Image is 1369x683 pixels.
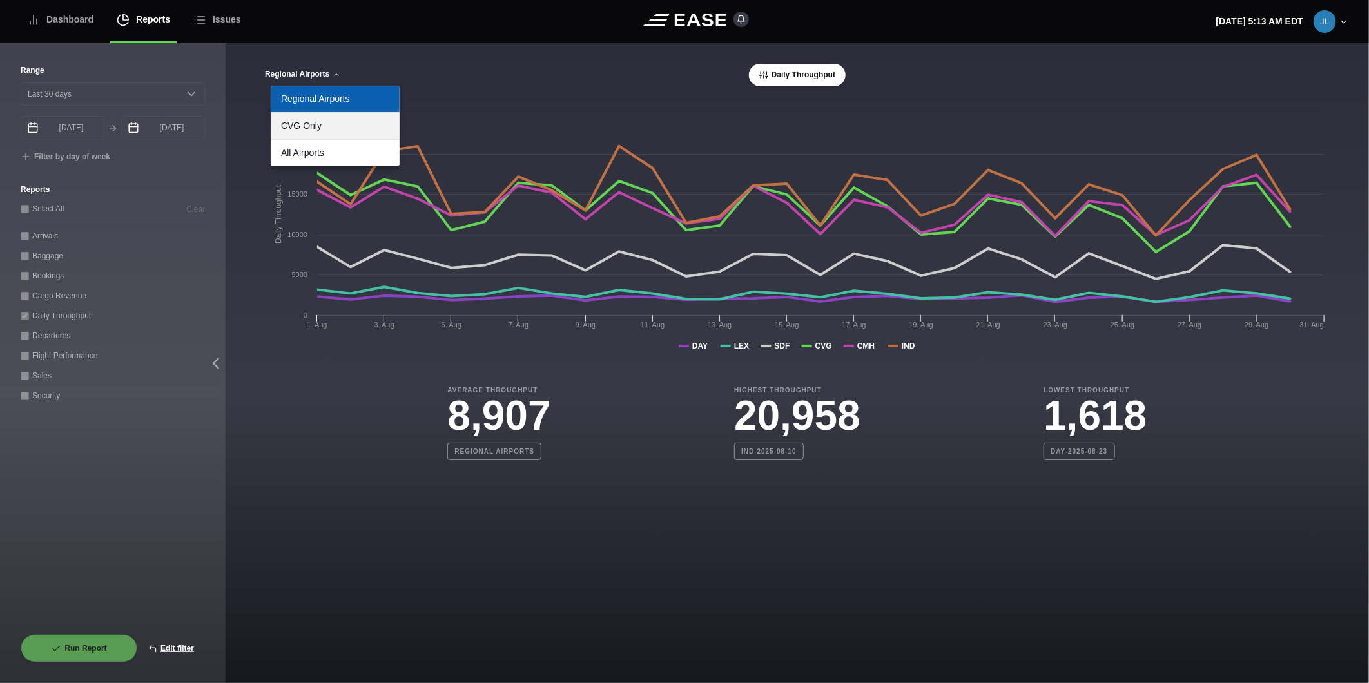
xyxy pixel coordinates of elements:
tspan: 23. Aug [1044,321,1067,329]
h3: 8,907 [447,395,550,436]
a: CVG Only [271,113,400,139]
tspan: 15. Aug [775,321,799,329]
a: Regional Airports [271,86,400,112]
tspan: Daily Throughput [274,184,283,244]
button: Regional Airports [264,70,341,79]
b: Regional Airports [447,443,541,460]
tspan: SDF [775,341,790,351]
tspan: LEX [734,341,749,351]
b: DAY-2025-08-23 [1044,443,1114,460]
tspan: 5. Aug [442,321,461,329]
b: Average Throughput [447,385,550,395]
tspan: 19. Aug [909,321,933,329]
tspan: CMH [857,341,875,351]
tspan: DAY [692,341,708,351]
tspan: IND [902,341,915,351]
tspan: 11. Aug [641,321,665,329]
tspan: 25. Aug [1111,321,1134,329]
b: Highest Throughput [734,385,860,395]
text: 5000 [292,271,307,278]
tspan: 9. Aug [576,321,596,329]
button: Edit filter [137,634,205,662]
tspan: 27. Aug [1178,321,1201,329]
tspan: 1. Aug [307,321,327,329]
tspan: 13. Aug [708,321,732,329]
button: Filter by day of week [21,152,110,162]
tspan: 29. Aug [1245,321,1268,329]
b: IND-2025-08-10 [734,443,804,460]
p: [DATE] 5:13 AM EDT [1216,15,1303,28]
tspan: 7. Aug [509,321,529,329]
text: 0 [304,311,307,319]
input: mm/dd/yyyy [121,116,205,139]
tspan: 21. Aug [976,321,1000,329]
button: Clear [186,202,205,216]
label: Range [21,64,205,76]
text: 15000 [287,190,307,198]
tspan: 3. Aug [374,321,394,329]
tspan: CVG [815,341,832,351]
label: Reports [21,184,205,195]
b: Lowest Throughput [1044,385,1147,395]
h3: 20,958 [734,395,860,436]
tspan: 17. Aug [842,321,866,329]
img: 53f407fb3ff95c172032ba983d01de88 [1314,10,1336,33]
h3: 1,618 [1044,395,1147,436]
input: mm/dd/yyyy [21,116,104,139]
text: 10000 [287,231,307,238]
tspan: 31. Aug [1300,321,1324,329]
a: All Airports [271,140,400,166]
button: Daily Throughput [749,64,846,86]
